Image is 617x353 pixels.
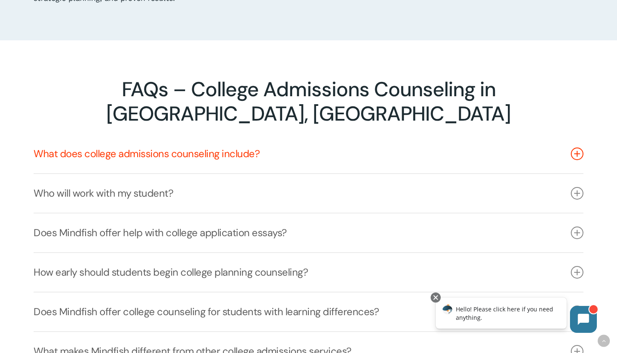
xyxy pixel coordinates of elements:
a: Does Mindfish offer college counseling for students with learning differences? [34,292,583,331]
h2: FAQs – College Admissions Counseling in [GEOGRAPHIC_DATA], [GEOGRAPHIC_DATA] [34,77,583,126]
a: Who will work with my student? [34,174,583,213]
iframe: Chatbot [427,291,605,341]
a: How early should students begin college planning counseling? [34,253,583,292]
a: What does college admissions counseling include? [34,134,583,173]
a: Does Mindfish offer help with college application essays? [34,213,583,252]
